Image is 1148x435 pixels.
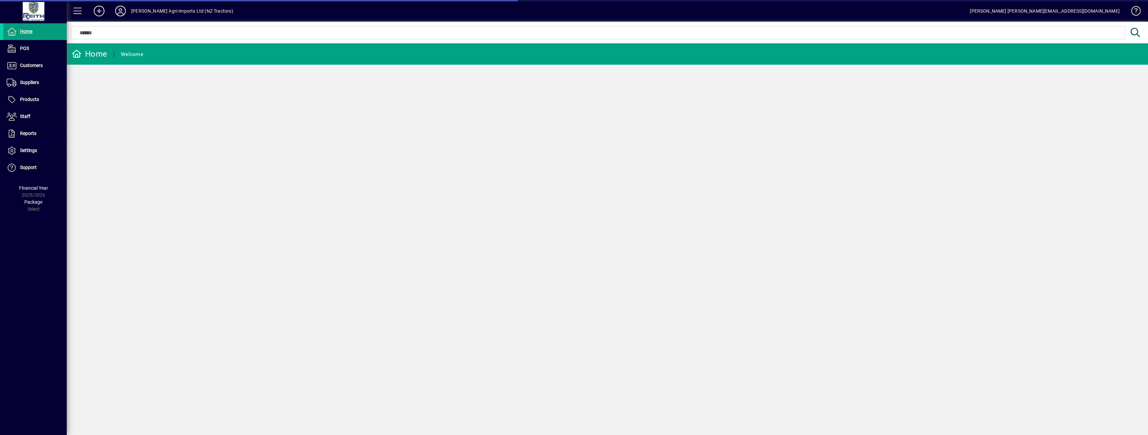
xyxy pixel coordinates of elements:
[20,114,30,119] span: Staff
[3,57,67,74] a: Customers
[72,49,107,59] div: Home
[20,165,37,170] span: Support
[3,74,67,91] a: Suppliers
[3,159,67,176] a: Support
[24,199,42,205] span: Package
[131,6,233,16] div: [PERSON_NAME] Agri-Imports Ltd (NZ Tractors)
[3,142,67,159] a: Settings
[110,5,131,17] button: Profile
[20,63,43,68] span: Customers
[88,5,110,17] button: Add
[3,91,67,108] a: Products
[3,108,67,125] a: Staff
[20,148,37,153] span: Settings
[20,131,36,136] span: Reports
[20,46,29,51] span: POS
[20,80,39,85] span: Suppliers
[20,29,32,34] span: Home
[3,40,67,57] a: POS
[1126,1,1140,23] a: Knowledge Base
[121,49,143,60] div: Welcome
[19,185,48,191] span: Financial Year
[3,125,67,142] a: Reports
[970,6,1120,16] div: [PERSON_NAME] [PERSON_NAME][EMAIL_ADDRESS][DOMAIN_NAME]
[20,97,39,102] span: Products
